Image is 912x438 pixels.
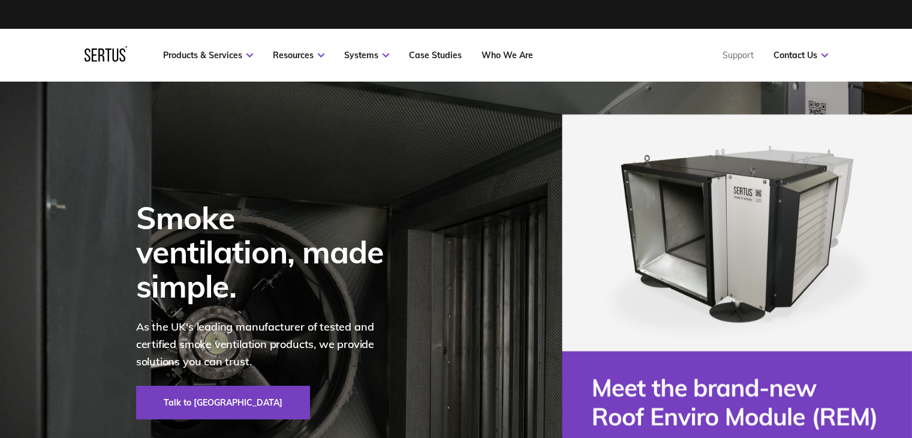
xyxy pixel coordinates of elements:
div: Smoke ventilation, made simple. [136,200,400,304]
a: Products & Services [163,50,253,61]
a: Who We Are [481,50,533,61]
a: Talk to [GEOGRAPHIC_DATA] [136,386,310,419]
a: Contact Us [773,50,828,61]
p: As the UK's leading manufacturer of tested and certified smoke ventilation products, we provide s... [136,319,400,370]
a: Systems [344,50,389,61]
a: Support [723,50,754,61]
a: Case Studies [409,50,462,61]
a: Resources [273,50,324,61]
